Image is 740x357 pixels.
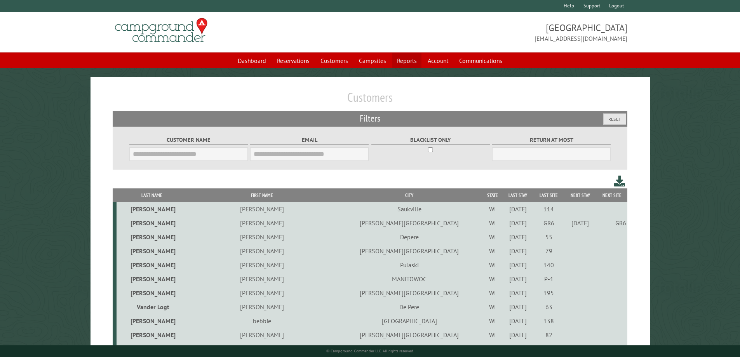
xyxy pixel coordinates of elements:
[533,230,564,244] td: 55
[336,314,482,328] td: [GEOGRAPHIC_DATA]
[482,216,502,230] td: WI
[454,53,507,68] a: Communications
[188,272,336,286] td: [PERSON_NAME]
[188,342,336,356] td: [PERSON_NAME]
[482,202,502,216] td: WI
[533,258,564,272] td: 140
[503,261,532,269] div: [DATE]
[188,328,336,342] td: [PERSON_NAME]
[482,230,502,244] td: WI
[336,202,482,216] td: Saukville
[482,342,502,356] td: WI
[392,53,421,68] a: Reports
[423,53,453,68] a: Account
[502,188,533,202] th: Last Stay
[336,258,482,272] td: Pulaski
[113,111,628,126] h2: Filters
[482,272,502,286] td: WI
[603,113,626,125] button: Reset
[482,286,502,300] td: WI
[503,219,532,227] div: [DATE]
[482,300,502,314] td: WI
[533,286,564,300] td: 195
[503,317,532,325] div: [DATE]
[117,188,188,202] th: Last Name
[482,188,502,202] th: State
[129,136,248,145] label: Customer Name
[113,15,210,45] img: Campground Commander
[565,219,595,227] div: [DATE]
[336,272,482,286] td: MANITOWOC
[117,314,188,328] td: [PERSON_NAME]
[533,328,564,342] td: 82
[188,300,336,314] td: [PERSON_NAME]
[492,136,611,145] label: Return at most
[117,342,188,356] td: [PERSON_NAME]
[533,342,564,356] td: 122
[336,188,482,202] th: City
[113,90,628,111] h1: Customers
[250,136,369,145] label: Email
[482,258,502,272] td: WI
[370,21,628,43] span: [GEOGRAPHIC_DATA] [EMAIL_ADDRESS][DOMAIN_NAME]
[188,216,336,230] td: [PERSON_NAME]
[233,53,271,68] a: Dashboard
[596,188,627,202] th: Next Site
[117,286,188,300] td: [PERSON_NAME]
[354,53,391,68] a: Campsites
[596,216,627,230] td: GR6
[482,314,502,328] td: WI
[336,342,482,356] td: Green Bay
[564,188,596,202] th: Next Stay
[614,174,625,188] a: Download this customer list (.csv)
[188,230,336,244] td: [PERSON_NAME]
[533,244,564,258] td: 79
[316,53,353,68] a: Customers
[336,216,482,230] td: [PERSON_NAME][GEOGRAPHIC_DATA]
[336,230,482,244] td: Depere
[336,244,482,258] td: [PERSON_NAME][GEOGRAPHIC_DATA]
[188,188,336,202] th: First Name
[482,328,502,342] td: WI
[188,314,336,328] td: bebbie
[503,275,532,283] div: [DATE]
[482,244,502,258] td: WI
[117,300,188,314] td: Vander Logt
[188,202,336,216] td: [PERSON_NAME]
[188,286,336,300] td: [PERSON_NAME]
[117,230,188,244] td: [PERSON_NAME]
[533,188,564,202] th: Last Site
[533,216,564,230] td: GR6
[117,202,188,216] td: [PERSON_NAME]
[503,303,532,311] div: [DATE]
[336,300,482,314] td: De Pere
[188,244,336,258] td: [PERSON_NAME]
[503,331,532,339] div: [DATE]
[503,289,532,297] div: [DATE]
[533,202,564,216] td: 114
[326,348,414,354] small: © Campground Commander LLC. All rights reserved.
[503,233,532,241] div: [DATE]
[533,314,564,328] td: 138
[371,136,490,145] label: Blacklist only
[533,272,564,286] td: P-1
[117,216,188,230] td: [PERSON_NAME]
[117,272,188,286] td: [PERSON_NAME]
[117,328,188,342] td: [PERSON_NAME]
[336,328,482,342] td: [PERSON_NAME][GEOGRAPHIC_DATA]
[117,258,188,272] td: [PERSON_NAME]
[117,244,188,258] td: [PERSON_NAME]
[503,247,532,255] div: [DATE]
[336,286,482,300] td: [PERSON_NAME][GEOGRAPHIC_DATA]
[272,53,314,68] a: Reservations
[533,300,564,314] td: 63
[188,258,336,272] td: [PERSON_NAME]
[503,205,532,213] div: [DATE]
